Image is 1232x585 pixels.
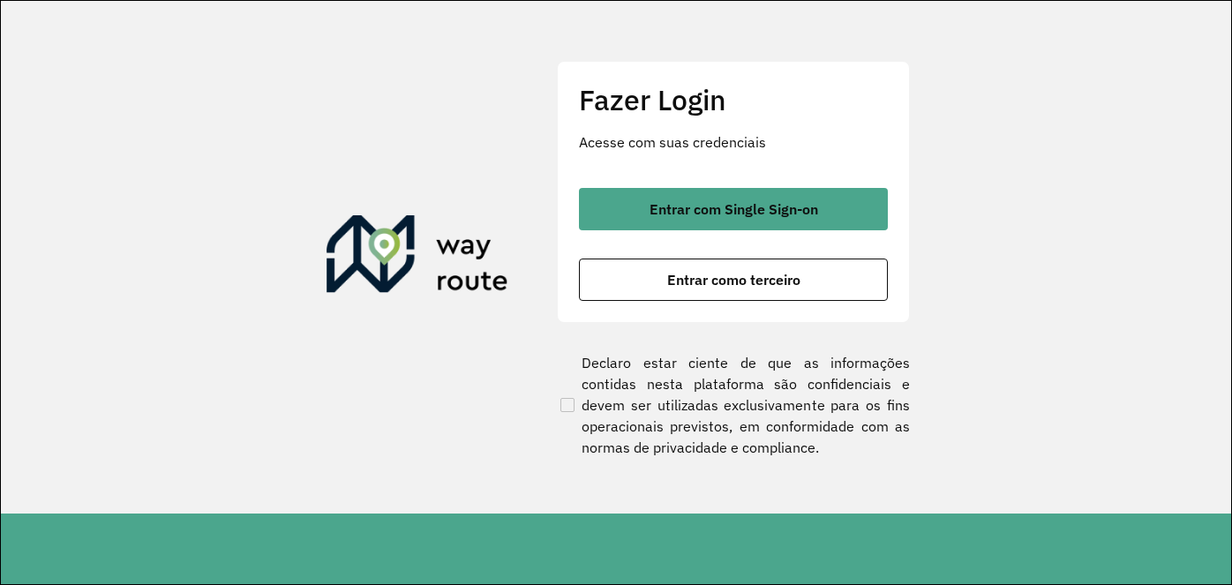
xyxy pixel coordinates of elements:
[579,259,888,301] button: button
[557,352,910,458] label: Declaro estar ciente de que as informações contidas nesta plataforma são confidenciais e devem se...
[650,202,818,216] span: Entrar com Single Sign-on
[667,273,800,287] span: Entrar como terceiro
[327,215,508,300] img: Roteirizador AmbevTech
[579,83,888,116] h2: Fazer Login
[579,188,888,230] button: button
[579,131,888,153] p: Acesse com suas credenciais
